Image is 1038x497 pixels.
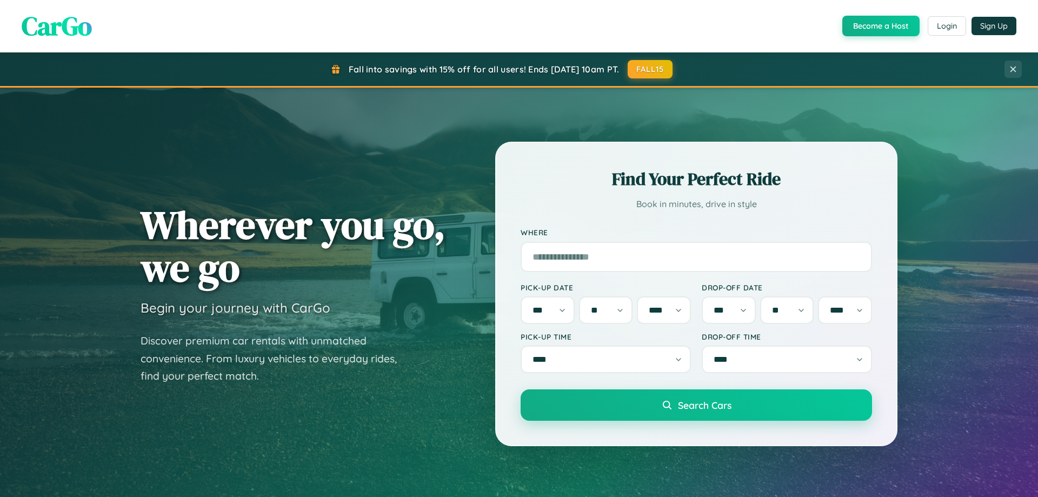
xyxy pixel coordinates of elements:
label: Drop-off Date [702,283,872,292]
label: Pick-up Time [521,332,691,341]
h2: Find Your Perfect Ride [521,167,872,191]
button: Login [928,16,966,36]
button: FALL15 [628,60,673,78]
button: Search Cars [521,389,872,421]
label: Where [521,228,872,237]
button: Become a Host [842,16,920,36]
label: Pick-up Date [521,283,691,292]
button: Sign Up [972,17,1016,35]
label: Drop-off Time [702,332,872,341]
span: Fall into savings with 15% off for all users! Ends [DATE] 10am PT. [349,64,620,75]
p: Discover premium car rentals with unmatched convenience. From luxury vehicles to everyday rides, ... [141,332,411,385]
p: Book in minutes, drive in style [521,196,872,212]
span: Search Cars [678,399,731,411]
span: CarGo [22,8,92,44]
h1: Wherever you go, we go [141,203,445,289]
h3: Begin your journey with CarGo [141,300,330,316]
